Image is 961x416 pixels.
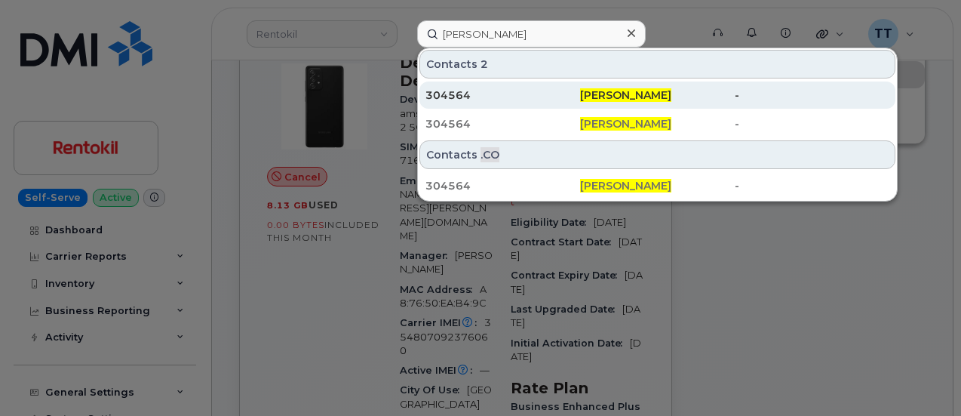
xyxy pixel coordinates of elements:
[895,350,950,405] iframe: Messenger Launcher
[425,178,580,193] div: 304564
[735,116,889,131] div: -
[419,50,895,79] div: Contacts
[425,116,580,131] div: 304564
[480,57,488,72] span: 2
[735,178,889,193] div: -
[419,172,895,199] a: 304564[PERSON_NAME]-
[735,88,889,103] div: -
[419,140,895,169] div: Contacts
[417,20,646,48] input: Find something...
[580,88,671,102] span: [PERSON_NAME]
[419,110,895,137] a: 304564[PERSON_NAME]-
[425,88,580,103] div: 304564
[419,82,895,109] a: 304564[PERSON_NAME]-
[480,147,499,162] span: .CO
[580,117,671,131] span: [PERSON_NAME]
[580,179,671,193] span: [PERSON_NAME]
